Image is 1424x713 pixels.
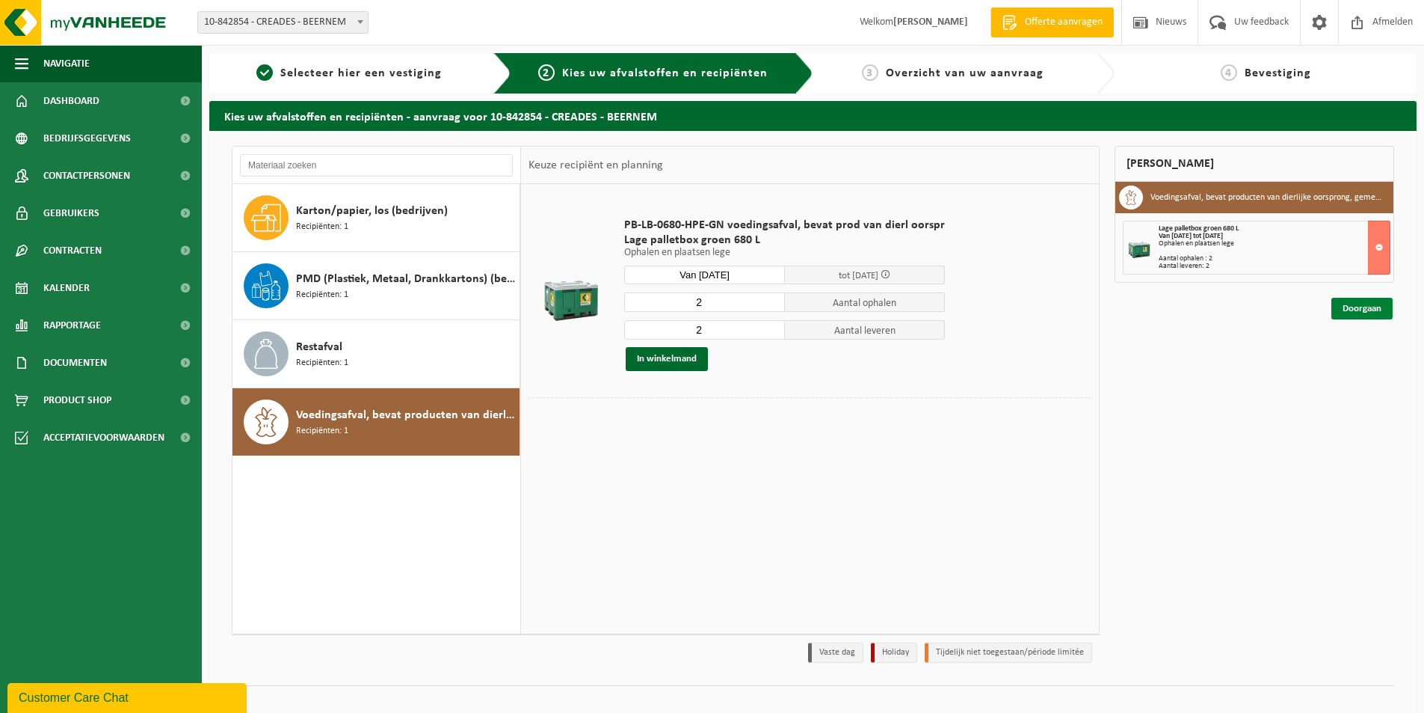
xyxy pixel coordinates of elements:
[893,16,968,28] strong: [PERSON_NAME]
[1159,224,1239,233] span: Lage palletbox groen 680 L
[562,67,768,79] span: Kies uw afvalstoffen en recipiënten
[7,680,250,713] iframe: chat widget
[785,320,946,340] span: Aantal leveren
[839,271,878,281] span: tot [DATE]
[808,643,863,663] li: Vaste dag
[43,269,90,307] span: Kalender
[1221,64,1237,81] span: 4
[1159,255,1390,263] div: Aantal ophalen : 2
[990,7,1114,37] a: Offerte aanvragen
[296,406,516,424] span: Voedingsafval, bevat producten van dierlijke oorsprong, gemengde verpakking (exclusief glas), cat...
[296,270,516,288] span: PMD (Plastiek, Metaal, Drankkartons) (bedrijven)
[871,643,917,663] li: Holiday
[862,64,878,81] span: 3
[624,233,945,248] span: Lage palletbox groen 680 L
[886,67,1044,79] span: Overzicht van uw aanvraag
[43,45,90,82] span: Navigatie
[43,344,107,382] span: Documenten
[296,220,348,234] span: Recipiënten: 1
[197,11,369,34] span: 10-842854 - CREADES - BEERNEM
[209,101,1417,130] h2: Kies uw afvalstoffen en recipiënten - aanvraag voor 10-842854 - CREADES - BEERNEM
[624,218,945,233] span: PB-LB-0680-HPE-GN voedingsafval, bevat prod van dierl oorspr
[1021,15,1106,30] span: Offerte aanvragen
[240,154,513,177] input: Materiaal zoeken
[1159,240,1390,248] div: Ophalen en plaatsen lege
[43,307,101,344] span: Rapportage
[925,643,1092,663] li: Tijdelijk niet toegestaan/période limitée
[1159,232,1223,240] strong: Van [DATE] tot [DATE]
[624,248,945,258] p: Ophalen en plaatsen lege
[43,195,99,232] span: Gebruikers
[43,419,164,456] span: Acceptatievoorwaarden
[785,293,946,312] span: Aantal ophalen
[1245,67,1311,79] span: Bevestiging
[43,382,111,419] span: Product Shop
[232,388,520,456] button: Voedingsafval, bevat producten van dierlijke oorsprong, gemengde verpakking (exclusief glas), cat...
[1150,186,1382,209] h3: Voedingsafval, bevat producten van dierlijke oorsprong, gemengde verpakking (exclusief glas), cat...
[232,184,520,252] button: Karton/papier, los (bedrijven) Recipiënten: 1
[296,424,348,438] span: Recipiënten: 1
[296,356,348,370] span: Recipiënten: 1
[217,64,481,82] a: 1Selecteer hier een vestiging
[280,67,442,79] span: Selecteer hier een vestiging
[538,64,555,81] span: 2
[43,232,102,269] span: Contracten
[296,338,342,356] span: Restafval
[626,347,708,371] button: In winkelmand
[296,202,448,220] span: Karton/papier, los (bedrijven)
[256,64,273,81] span: 1
[198,12,368,33] span: 10-842854 - CREADES - BEERNEM
[1331,298,1393,319] a: Doorgaan
[1115,146,1394,182] div: [PERSON_NAME]
[43,82,99,120] span: Dashboard
[296,288,348,302] span: Recipiënten: 1
[521,147,671,184] div: Keuze recipiënt en planning
[232,252,520,320] button: PMD (Plastiek, Metaal, Drankkartons) (bedrijven) Recipiënten: 1
[43,157,130,195] span: Contactpersonen
[232,320,520,388] button: Restafval Recipiënten: 1
[1159,263,1390,270] div: Aantal leveren: 2
[624,266,785,284] input: Selecteer datum
[43,120,131,157] span: Bedrijfsgegevens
